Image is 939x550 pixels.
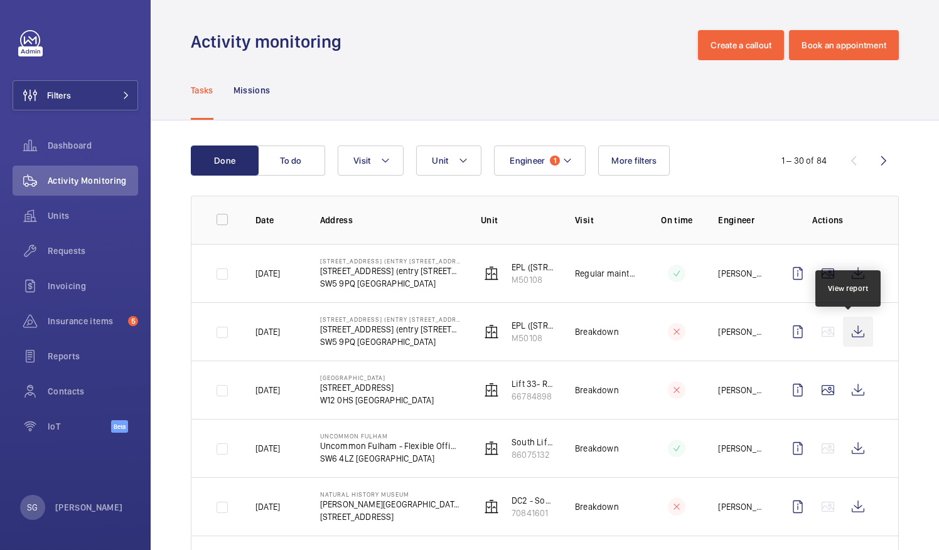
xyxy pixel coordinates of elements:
[191,145,259,176] button: Done
[128,316,138,326] span: 5
[320,257,461,265] p: [STREET_ADDRESS] (entry [STREET_ADDRESS])
[718,442,763,455] p: [PERSON_NAME]
[512,494,555,507] p: DC2 - South Staff SP/L/05
[338,145,404,176] button: Visit
[48,420,111,433] span: IoT
[320,432,461,440] p: Uncommon Fulham
[48,245,138,257] span: Requests
[512,507,555,519] p: 70841601
[320,277,461,290] p: SW5 9PQ [GEOGRAPHIC_DATA]
[575,325,619,338] p: Breakdown
[27,501,38,514] p: SG
[512,332,555,344] p: M50108
[320,490,461,498] p: Natural History Museum
[320,336,461,348] p: SW5 9PQ [GEOGRAPHIC_DATA]
[320,374,434,381] p: [GEOGRAPHIC_DATA]
[416,145,481,176] button: Unit
[191,84,213,97] p: Tasks
[233,84,271,97] p: Missions
[550,156,560,166] span: 1
[255,500,280,513] p: [DATE]
[575,214,635,226] p: Visit
[718,500,763,513] p: [PERSON_NAME]
[611,156,657,166] span: More filters
[257,145,325,176] button: To do
[718,384,763,396] p: [PERSON_NAME]
[698,30,784,60] button: Create a callout
[320,510,461,523] p: [STREET_ADDRESS]
[320,452,461,465] p: SW6 4LZ [GEOGRAPHIC_DATA]
[13,80,138,110] button: Filters
[512,448,555,461] p: 86075132
[111,420,128,433] span: Beta
[575,442,619,455] p: Breakdown
[512,319,555,332] p: EPL ([STREET_ADDRESS])
[484,383,499,398] img: elevator.svg
[432,156,448,166] span: Unit
[48,174,138,187] span: Activity Monitoring
[48,385,138,398] span: Contacts
[789,30,899,60] button: Book an appointment
[320,498,461,510] p: [PERSON_NAME][GEOGRAPHIC_DATA]
[484,324,499,339] img: elevator.svg
[255,214,300,226] p: Date
[512,378,555,390] p: Lift 33- Renal Building (LH) Building 555
[255,325,280,338] p: [DATE]
[48,209,138,222] span: Units
[781,154,827,167] div: 1 – 30 of 84
[320,440,461,452] p: Uncommon Fulham - Flexible Office Work Space
[484,266,499,281] img: elevator.svg
[320,381,434,394] p: [STREET_ADDRESS]
[512,390,555,403] p: 66784898
[512,273,555,286] p: M50108
[598,145,670,176] button: More filters
[575,267,635,280] p: Regular maintenance
[828,283,869,294] div: View report
[255,442,280,455] p: [DATE]
[353,156,370,166] span: Visit
[48,350,138,362] span: Reports
[55,501,123,514] p: [PERSON_NAME]
[494,145,586,176] button: Engineer1
[575,384,619,396] p: Breakdown
[255,267,280,280] p: [DATE]
[255,384,280,396] p: [DATE]
[510,156,545,166] span: Engineer
[655,214,698,226] p: On time
[783,214,873,226] p: Actions
[320,394,434,406] p: W12 0HS [GEOGRAPHIC_DATA]
[48,315,123,327] span: Insurance items
[320,214,461,226] p: Address
[481,214,555,226] p: Unit
[320,323,461,336] p: [STREET_ADDRESS] (entry [STREET_ADDRESS])
[484,441,499,456] img: elevator.svg
[718,325,763,338] p: [PERSON_NAME]
[512,436,555,448] p: South Lift (4FL)
[320,265,461,277] p: [STREET_ADDRESS] (entry [STREET_ADDRESS])
[320,315,461,323] p: [STREET_ADDRESS] (entry [STREET_ADDRESS])
[48,139,138,152] span: Dashboard
[191,30,349,53] h1: Activity monitoring
[484,499,499,514] img: elevator.svg
[575,500,619,513] p: Breakdown
[718,214,763,226] p: Engineer
[718,267,763,280] p: [PERSON_NAME]
[47,89,71,102] span: Filters
[512,261,555,273] p: EPL ([STREET_ADDRESS])
[48,280,138,292] span: Invoicing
